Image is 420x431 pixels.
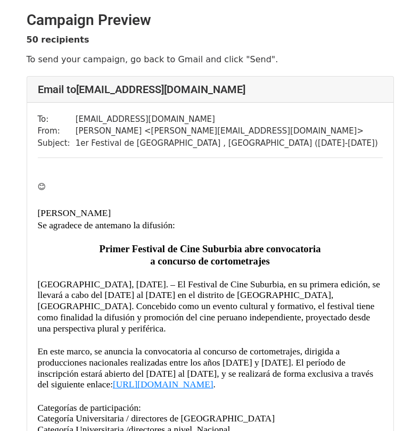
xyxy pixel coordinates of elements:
[38,113,76,126] td: To:
[38,279,383,334] span: [GEOGRAPHIC_DATA], [DATE]. – El Festival de Cine Suburbia, en su primera edición, se llevará a ca...
[100,243,321,254] span: Primer Festival de Cine Suburbia abre convocatoria
[76,125,378,137] td: [PERSON_NAME] < [PERSON_NAME][EMAIL_ADDRESS][DOMAIN_NAME] >
[38,208,111,218] span: ​[PERSON_NAME]
[76,113,378,126] td: [EMAIL_ADDRESS][DOMAIN_NAME]
[38,181,383,193] div: ​​​​😊
[113,379,213,389] a: [URL][DOMAIN_NAME]
[38,403,141,413] span: Categorías de participación:
[38,413,275,424] span: Categoría Universitaria / directores de [GEOGRAPHIC_DATA]
[76,137,378,150] td: 1er Festival de [GEOGRAPHIC_DATA] , [GEOGRAPHIC_DATA] ([DATE]-[DATE])
[38,137,76,150] td: Subject:
[38,125,76,137] td: From:
[27,54,394,65] p: To send your campaign, go back to Gmail and click "Send".
[38,346,376,389] span: En este marco, se anuncia la convocatoria al concurso de cortometrajes, dirigida a producciones n...
[213,379,216,389] span: .
[27,11,394,29] h2: Campaign Preview
[27,35,89,45] strong: 50 recipients
[150,255,269,267] span: a concurso de cortometrajes
[38,220,175,230] span: Se agradece de antemano la difusión:
[38,83,383,96] h4: Email to [EMAIL_ADDRESS][DOMAIN_NAME]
